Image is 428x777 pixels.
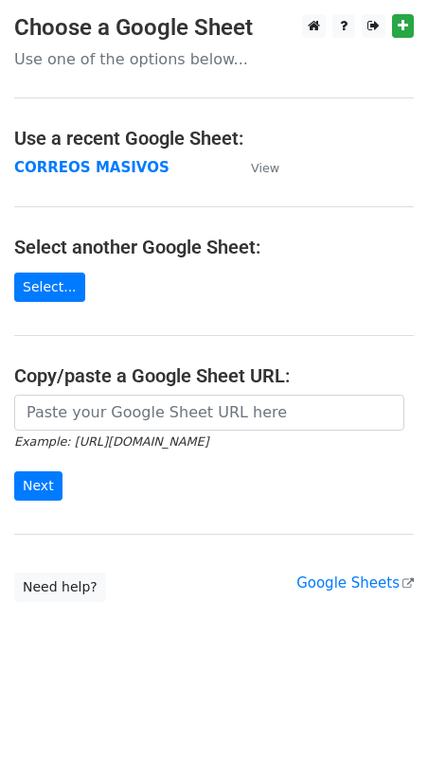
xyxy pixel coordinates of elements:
[14,395,404,431] input: Paste your Google Sheet URL here
[14,434,208,449] small: Example: [URL][DOMAIN_NAME]
[232,159,279,176] a: View
[333,686,428,777] iframe: Chat Widget
[14,49,414,69] p: Use one of the options below...
[14,273,85,302] a: Select...
[14,14,414,42] h3: Choose a Google Sheet
[14,364,414,387] h4: Copy/paste a Google Sheet URL:
[14,159,169,176] a: CORREOS MASIVOS
[14,471,62,501] input: Next
[14,236,414,258] h4: Select another Google Sheet:
[251,161,279,175] small: View
[14,573,106,602] a: Need help?
[14,127,414,150] h4: Use a recent Google Sheet:
[296,574,414,592] a: Google Sheets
